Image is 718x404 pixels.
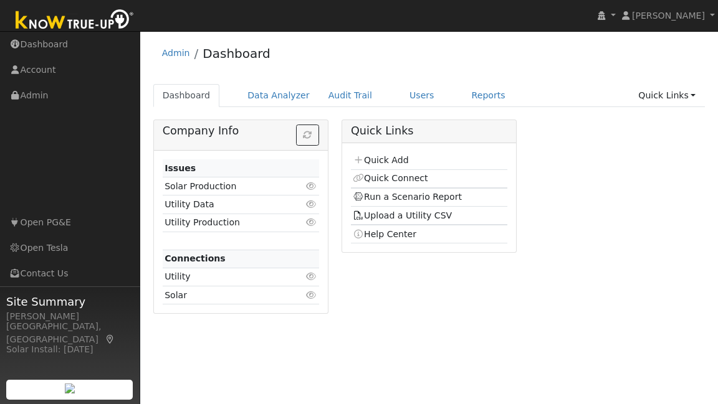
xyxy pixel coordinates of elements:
[165,163,196,173] strong: Issues
[353,229,416,239] a: Help Center
[163,177,294,195] td: Solar Production
[153,84,220,107] a: Dashboard
[162,48,190,58] a: Admin
[165,253,226,263] strong: Connections
[6,343,133,356] div: Solar Install: [DATE]
[353,155,408,165] a: Quick Add
[163,268,294,286] td: Utility
[632,11,705,21] span: [PERSON_NAME]
[400,84,444,107] a: Users
[306,272,317,281] i: Click to view
[353,192,462,202] a: Run a Scenario Report
[629,84,705,107] a: Quick Links
[351,124,507,138] h5: Quick Links
[353,173,428,183] a: Quick Connect
[6,320,133,346] div: [GEOGRAPHIC_DATA], [GEOGRAPHIC_DATA]
[163,124,319,138] h5: Company Info
[163,195,294,214] td: Utility Data
[238,84,319,107] a: Data Analyzer
[105,334,116,344] a: Map
[163,286,294,304] td: Solar
[9,7,140,35] img: Know True-Up
[6,293,133,310] span: Site Summary
[306,291,317,299] i: Click to view
[306,182,317,190] i: Click to view
[353,210,452,220] a: Upload a Utility CSV
[319,84,381,107] a: Audit Trail
[203,46,270,61] a: Dashboard
[6,310,133,323] div: [PERSON_NAME]
[306,218,317,227] i: Click to view
[462,84,515,107] a: Reports
[306,200,317,209] i: Click to view
[163,214,294,232] td: Utility Production
[65,383,75,393] img: retrieve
